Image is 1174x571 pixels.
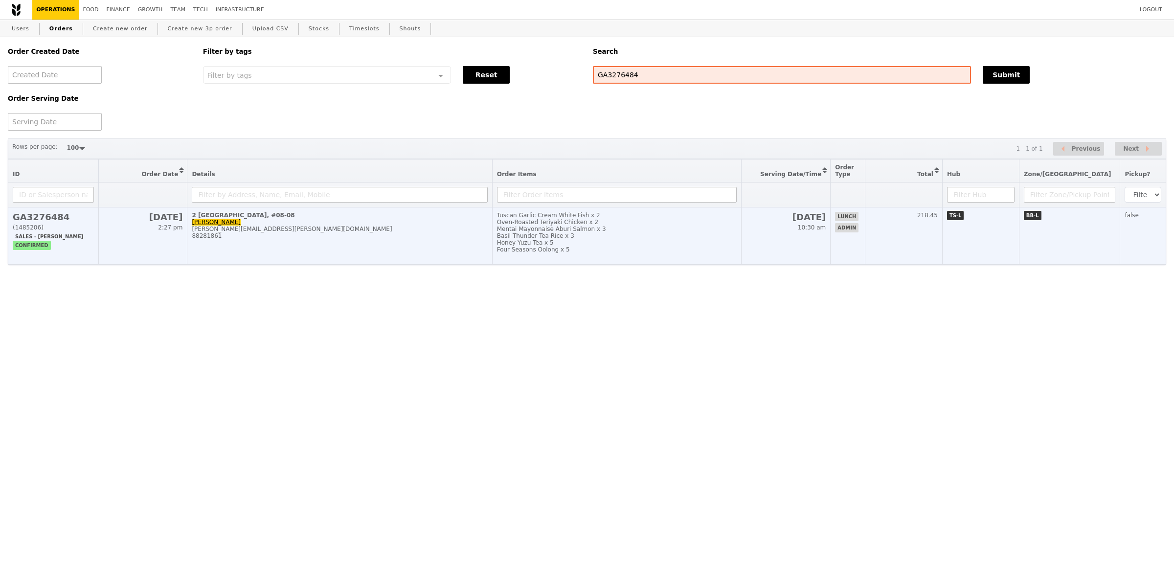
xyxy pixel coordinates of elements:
[1016,145,1042,152] div: 1 - 1 of 1
[593,48,1166,55] h5: Search
[835,223,858,232] span: admin
[746,212,826,222] h2: [DATE]
[835,164,854,178] span: Order Type
[947,171,960,178] span: Hub
[1024,211,1041,220] span: BB-L
[12,3,21,16] img: Grain logo
[1115,142,1162,156] button: Next
[463,66,510,84] button: Reset
[103,212,182,222] h2: [DATE]
[164,20,236,38] a: Create new 3p order
[497,232,737,239] div: Basil Thunder Tea Rice x 3
[1024,187,1116,203] input: Filter Zone/Pickup Point
[248,20,293,38] a: Upload CSV
[13,171,20,178] span: ID
[1125,171,1150,178] span: Pickup?
[1125,212,1139,219] span: false
[497,187,737,203] input: Filter Order Items
[8,48,191,55] h5: Order Created Date
[947,211,964,220] span: TS-L
[192,226,487,232] div: [PERSON_NAME][EMAIL_ADDRESS][PERSON_NAME][DOMAIN_NAME]
[8,113,102,131] input: Serving Date
[497,171,537,178] span: Order Items
[497,219,737,226] div: Oven‑Roasted Teriyaki Chicken x 2
[798,224,826,231] span: 10:30 am
[1053,142,1104,156] button: Previous
[158,224,182,231] span: 2:27 pm
[396,20,425,38] a: Shouts
[192,187,487,203] input: Filter by Address, Name, Email, Mobile
[192,171,215,178] span: Details
[8,95,191,102] h5: Order Serving Date
[203,48,581,55] h5: Filter by tags
[305,20,333,38] a: Stocks
[983,66,1030,84] button: Submit
[89,20,152,38] a: Create new order
[345,20,383,38] a: Timeslots
[192,219,241,226] a: [PERSON_NAME]
[8,20,33,38] a: Users
[13,224,94,231] div: (1485206)
[497,239,737,246] div: Honey Yuzu Tea x 5
[497,212,737,219] div: Tuscan Garlic Cream White Fish x 2
[192,212,487,219] div: 2 [GEOGRAPHIC_DATA], #08-08
[192,232,487,239] div: 88281861
[207,70,252,79] span: Filter by tags
[13,212,94,222] h2: GA3276484
[45,20,77,38] a: Orders
[947,187,1015,203] input: Filter Hub
[13,232,86,241] span: Sales - [PERSON_NAME]
[497,226,737,232] div: Mentai Mayonnaise Aburi Salmon x 3
[1072,143,1101,155] span: Previous
[835,212,858,221] span: lunch
[1123,143,1139,155] span: Next
[8,66,102,84] input: Created Date
[917,212,938,219] span: 218.45
[13,241,51,250] span: confirmed
[497,246,737,253] div: Four Seasons Oolong x 5
[1024,171,1111,178] span: Zone/[GEOGRAPHIC_DATA]
[13,187,94,203] input: ID or Salesperson name
[12,142,58,152] label: Rows per page:
[593,66,971,84] input: Search any field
